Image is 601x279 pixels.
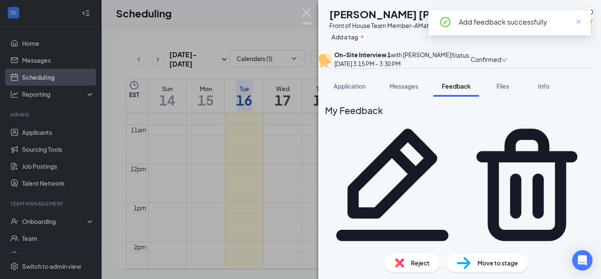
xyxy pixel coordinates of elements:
svg: Pencil [325,117,460,252]
svg: Trash [460,117,594,252]
div: Open Intercom Messenger [572,250,593,271]
span: Files [496,82,509,90]
h1: [PERSON_NAME] [PERSON_NAME] [329,7,506,21]
div: [DATE] 3:15 PM - 3:30 PM [334,59,451,68]
span: check-circle [440,17,450,27]
span: Messages [389,82,418,90]
button: PlusAdd a tag [329,32,367,41]
div: with [PERSON_NAME] [334,50,451,59]
span: close [576,19,582,25]
b: On-Site Interview 1 [334,51,391,59]
svg: Plus [360,34,365,39]
span: Confirmed [471,55,501,64]
div: Status : [451,50,471,68]
svg: Ellipses [557,7,567,17]
span: down [501,57,507,63]
span: Info [538,82,549,90]
span: Move to stage [477,258,518,268]
div: Add feedback successfully [459,17,581,27]
h2: My Feedback [325,103,594,117]
div: Front of House Team Member-AM at [PERSON_NAME][GEOGRAPHIC_DATA] [329,21,539,30]
span: Application [334,82,366,90]
span: 4.0 [584,7,594,17]
span: Feedback [442,82,471,90]
span: Reject [411,258,430,268]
